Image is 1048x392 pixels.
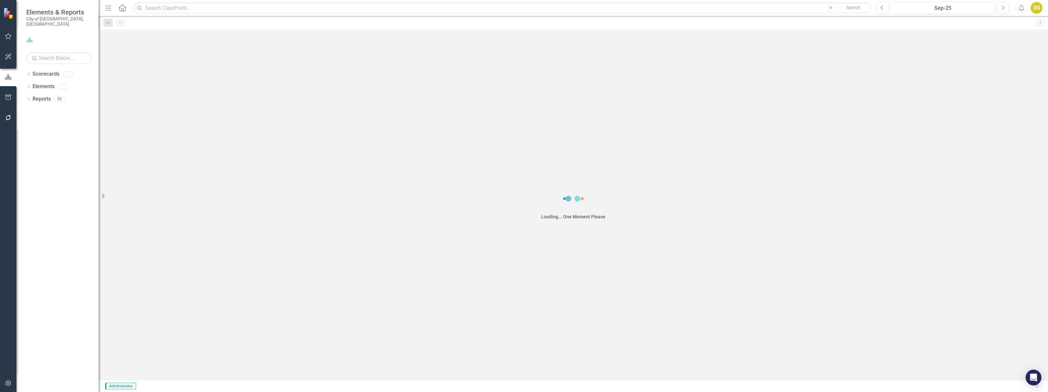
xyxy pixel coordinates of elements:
span: Elements & Reports [26,8,92,16]
button: DG [1031,2,1042,14]
button: Search [837,3,870,12]
img: ClearPoint Strategy [3,7,15,19]
div: Open Intercom Messenger [1026,370,1041,385]
span: Administrator [105,383,136,389]
div: 59 [54,96,65,102]
input: Search Below... [26,52,92,64]
div: Sep-25 [893,4,993,12]
span: Search [846,5,860,10]
small: City of [GEOGRAPHIC_DATA], [GEOGRAPHIC_DATA] [26,16,92,27]
a: Scorecards [33,70,59,78]
button: Sep-25 [890,2,995,14]
a: Elements [33,83,55,90]
div: Loading... One Moment Please [541,213,605,220]
a: Reports [33,95,51,103]
input: Search ClearPoint... [133,2,871,14]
